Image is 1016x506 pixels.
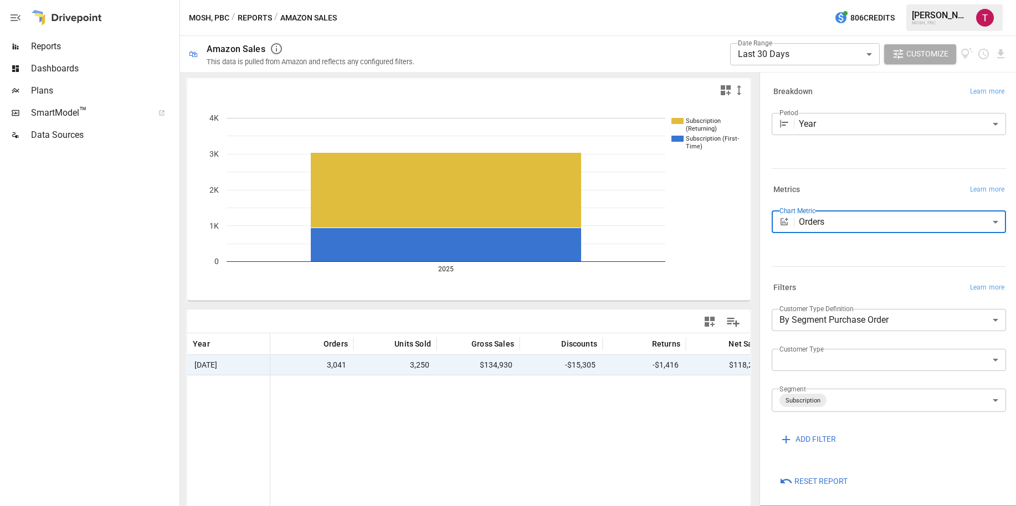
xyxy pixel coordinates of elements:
span: Dashboards [31,62,177,75]
span: $134,930 [478,355,514,375]
div: / [232,11,235,25]
span: Reports [31,40,177,53]
button: View documentation [961,44,973,64]
text: 3K [209,149,219,158]
span: Returns [652,338,680,349]
label: Period [779,108,798,117]
button: Manage Columns [721,309,746,334]
button: ADD FILTER [772,430,844,450]
span: Reset Report [794,474,848,488]
span: Learn more [970,282,1004,293]
text: 4K [209,113,219,122]
span: Customize [906,47,948,61]
span: Learn more [970,86,1004,97]
span: Data Sources [31,128,177,142]
div: / [274,11,278,25]
div: Orders [799,211,1006,233]
span: 3,041 [325,355,348,375]
label: Date Range [738,38,772,48]
span: Discounts [561,338,597,349]
span: Units Sold [394,338,431,349]
h6: Filters [773,282,797,294]
span: Year [193,338,210,349]
text: Time) [686,143,702,150]
svg: A chart. [187,101,750,301]
span: Learn more [970,184,1004,195]
span: ADD FILTER [796,432,836,446]
text: Subscription (First- [686,135,739,142]
span: 3,250 [408,355,431,375]
text: Subscription [686,117,721,125]
button: Tanner Flitter [969,2,1000,33]
span: -$15,305 [563,355,597,375]
h6: Metrics [773,184,801,196]
label: Customer Type [779,344,824,354]
span: 806 Credits [850,11,895,25]
img: Tanner Flitter [976,9,994,27]
span: [DATE] [193,355,219,375]
div: MOSH, PBC [912,20,969,25]
label: Segment [779,384,805,394]
text: (Returning) [686,125,717,132]
div: 🛍 [189,49,198,59]
text: 2025 [438,265,454,273]
button: Customize [884,44,956,64]
span: SmartModel [31,106,146,120]
button: Schedule report [977,48,990,60]
text: 1K [209,221,219,230]
button: Reset Report [772,471,855,491]
span: Subscription [781,394,825,407]
button: Reports [238,11,272,25]
button: 806Credits [830,8,899,28]
span: $118,209 [727,355,763,375]
span: Net Sales [728,338,763,349]
div: Year [799,113,1006,135]
span: -$1,416 [651,355,680,375]
button: MOSH, PBC [189,11,229,25]
span: Plans [31,84,177,97]
span: Gross Sales [471,338,514,349]
text: 0 [214,257,219,266]
div: By Segment Purchase Order [772,309,1007,331]
label: Chart Metric [779,206,815,215]
label: Customer Type Definition [779,304,854,313]
h6: Breakdown [773,86,813,98]
span: Last 30 Days [738,49,789,59]
text: 2K [209,185,219,194]
div: [PERSON_NAME] [912,10,969,20]
button: Download report [994,48,1007,60]
span: ™ [79,105,87,118]
span: Orders [324,338,348,349]
div: Amazon Sales [207,44,265,54]
div: This data is pulled from Amazon and reflects any configured filters. [207,58,414,66]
